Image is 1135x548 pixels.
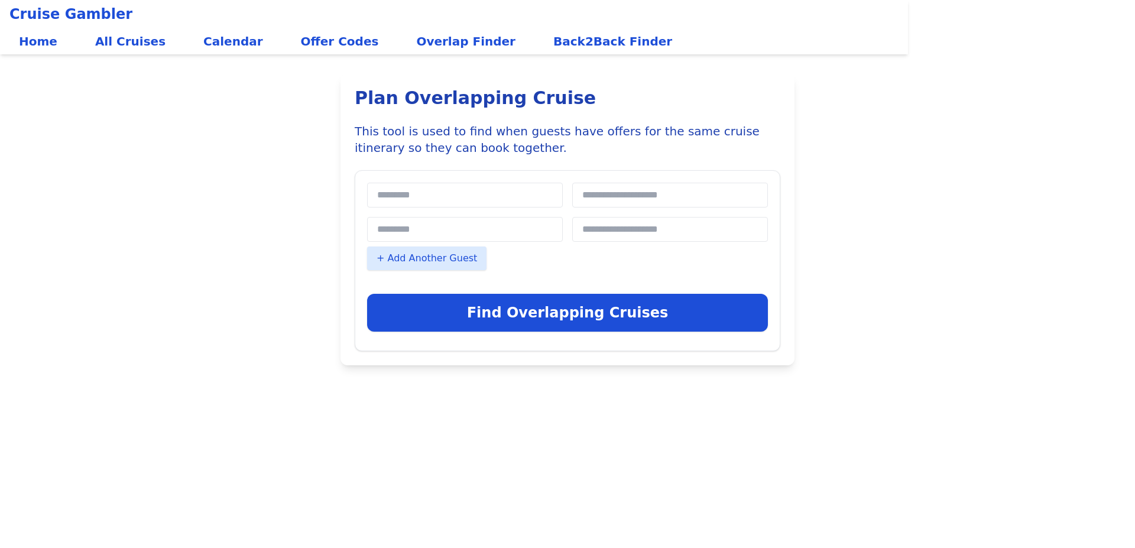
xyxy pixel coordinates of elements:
[407,28,525,54] a: Overlap Finder
[367,183,563,207] input: Last Name
[355,87,780,109] h1: Plan Overlapping Cruise
[9,28,899,54] div: Main navigation links
[9,5,132,24] span: Cruise Gambler
[572,183,768,207] input: Crown & Anchor Number
[367,217,563,242] input: Last Name
[572,217,768,242] input: Crown & Anchor Number
[367,247,487,270] button: + Add Another Guest
[355,123,780,156] p: This tool is used to find when guests have offers for the same cruise itinerary so they can book ...
[355,170,780,351] form: Plan Overlapping Cruise Form
[367,294,768,332] button: Find Overlapping Cruises
[194,28,273,54] a: Calendar
[9,28,67,54] a: Home
[291,28,388,54] a: Offer Codes
[544,28,682,54] a: Back2Back Finder
[86,28,175,54] a: All Cruises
